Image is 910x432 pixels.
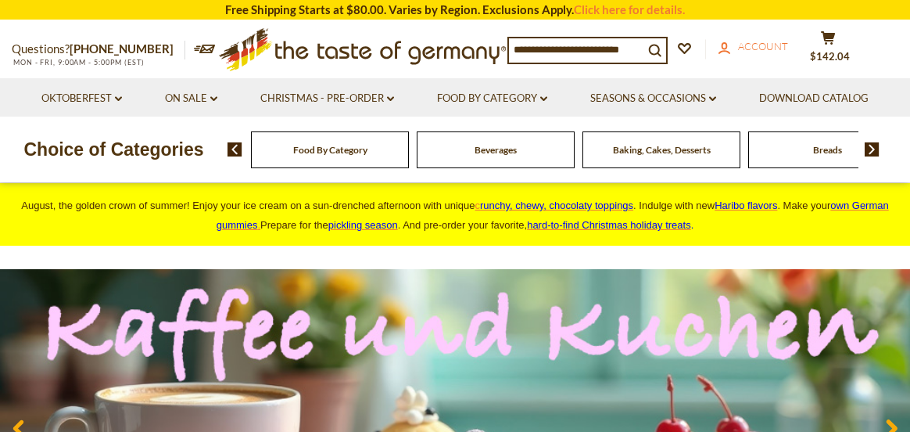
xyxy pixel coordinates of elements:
button: $142.04 [804,31,851,70]
a: Account [718,38,788,56]
a: Oktoberfest [41,90,122,107]
a: [PHONE_NUMBER] [70,41,174,56]
span: runchy, chewy, chocolaty toppings [480,200,633,211]
a: hard-to-find Christmas holiday treats [527,219,691,231]
img: next arrow [865,142,880,157]
a: On Sale [165,90,217,107]
a: Breads [813,144,842,156]
span: August, the golden crown of summer! Enjoy your ice cream on a sun-drenched afternoon with unique ... [21,200,888,231]
span: . [527,219,693,231]
a: Download Catalog [759,90,869,107]
a: Beverages [475,144,517,156]
a: Food By Category [437,90,547,107]
p: Questions? [12,39,185,59]
a: Click here for details. [574,2,685,16]
a: pickling season [328,219,398,231]
span: Account [738,40,788,52]
img: previous arrow [227,142,242,157]
a: Haribo flavors [715,200,777,211]
span: $142.04 [810,50,850,63]
a: Seasons & Occasions [590,90,716,107]
span: MON - FRI, 9:00AM - 5:00PM (EST) [12,58,145,67]
a: Food By Category [293,144,367,156]
a: Christmas - PRE-ORDER [260,90,394,107]
a: crunchy, chewy, chocolaty toppings [475,200,634,211]
a: Baking, Cakes, Desserts [613,144,711,156]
